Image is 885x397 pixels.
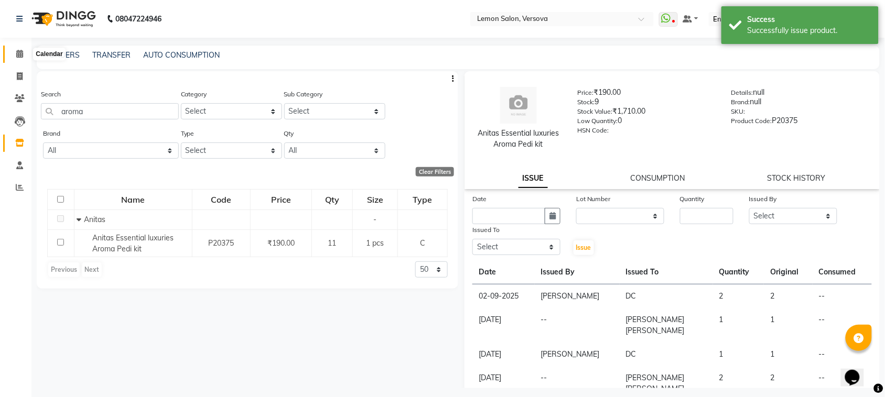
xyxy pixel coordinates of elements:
[731,107,746,116] label: SKU:
[143,50,220,60] a: AUTO CONSUMPTION
[75,190,191,209] div: Name
[748,14,871,25] div: Success
[472,343,535,366] td: [DATE]
[813,343,872,366] td: --
[578,87,716,102] div: ₹190.00
[813,308,872,343] td: --
[764,260,813,284] th: Original
[41,90,61,99] label: Search
[768,173,826,183] a: STOCK HISTORY
[284,90,323,99] label: Sub Category
[813,260,872,284] th: Consumed
[578,126,609,135] label: HSN Code:
[764,284,813,308] td: 2
[680,194,705,204] label: Quantity
[749,194,777,204] label: Issued By
[33,48,65,61] div: Calendar
[731,116,772,126] label: Product Code:
[535,260,620,284] th: Issued By
[578,115,716,130] div: 0
[713,260,764,284] th: Quantity
[181,129,195,138] label: Type
[93,233,174,253] span: Anitas Essential luxuries Aroma Pedi kit
[578,88,594,97] label: Price:
[748,25,871,36] div: Successfully issue product.
[251,190,311,209] div: Price
[578,97,595,107] label: Stock:
[353,190,397,209] div: Size
[43,129,60,138] label: Brand
[92,50,131,60] a: TRANSFER
[630,173,685,183] a: CONSUMPTION
[713,343,764,366] td: 1
[328,238,337,248] span: 11
[731,96,869,111] div: null
[472,308,535,343] td: [DATE]
[420,238,425,248] span: C
[398,190,447,209] div: Type
[764,308,813,343] td: 1
[620,284,713,308] td: DC
[620,343,713,366] td: DC
[475,128,562,150] div: Anitas Essential luxuries Aroma Pedi kit
[77,215,84,224] span: Collapse Row
[181,90,207,99] label: Category
[578,106,716,120] div: ₹1,710.00
[416,167,454,177] div: Clear Filters
[115,4,161,34] b: 08047224946
[84,215,106,224] span: Anitas
[841,355,875,387] iframe: chat widget
[374,215,377,224] span: -
[519,169,548,188] a: ISSUE
[578,116,618,126] label: Low Quantity:
[312,190,352,209] div: Qty
[764,343,813,366] td: 1
[731,97,750,107] label: Brand:
[366,238,384,248] span: 1 pcs
[620,260,713,284] th: Issued To
[576,194,611,204] label: Lot Number
[713,308,764,343] td: 1
[813,284,872,308] td: --
[472,225,500,235] label: Issued To
[576,244,591,251] span: Issue
[731,88,753,97] label: Details:
[578,107,613,116] label: Stock Value:
[193,190,250,209] div: Code
[472,284,535,308] td: 02-09-2025
[267,238,295,248] span: ₹190.00
[41,103,179,119] input: Search by product name or code
[620,308,713,343] td: [PERSON_NAME] [PERSON_NAME]
[472,260,535,284] th: Date
[535,308,620,343] td: --
[731,115,869,130] div: P20375
[535,343,620,366] td: [PERSON_NAME]
[574,240,594,255] button: Issue
[500,87,537,124] img: avatar
[713,284,764,308] td: 2
[578,96,716,111] div: 9
[209,238,234,248] span: P20375
[731,87,869,102] div: null
[27,4,99,34] img: logo
[472,194,487,204] label: Date
[284,129,294,138] label: Qty
[535,284,620,308] td: [PERSON_NAME]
